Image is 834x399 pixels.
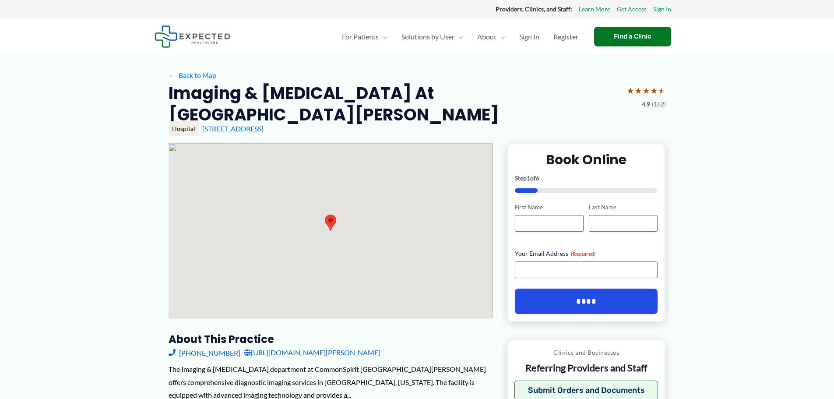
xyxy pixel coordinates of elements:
a: Solutions by UserMenu Toggle [394,21,470,52]
a: Find a Clinic [594,27,671,46]
a: [PHONE_NUMBER] [169,346,240,359]
a: For PatientsMenu Toggle [335,21,394,52]
a: Sign In [653,4,671,15]
span: Menu Toggle [454,21,463,52]
span: (162) [652,99,666,110]
span: (Required) [571,251,596,257]
label: First Name [515,203,584,212]
a: Sign In [512,21,546,52]
span: ★ [658,82,666,99]
a: Register [546,21,585,52]
strong: Providers, Clinics, and Staff: [496,5,572,13]
label: Last Name [589,203,658,212]
a: Learn More [579,4,610,15]
span: ★ [634,82,642,99]
label: Your Email Address [515,249,658,258]
span: Register [553,21,578,52]
p: Step of [515,175,658,181]
a: [STREET_ADDRESS] [202,124,264,133]
h2: Imaging & [MEDICAL_DATA] at [GEOGRAPHIC_DATA][PERSON_NAME] [169,82,619,126]
a: Get Access [617,4,647,15]
span: 1 [527,174,530,182]
span: Menu Toggle [496,21,505,52]
span: ★ [650,82,658,99]
span: About [477,21,496,52]
p: Referring Providers and Staff [514,362,658,374]
h3: About this practice [169,332,493,346]
span: 6 [536,174,539,182]
span: Menu Toggle [379,21,387,52]
a: AboutMenu Toggle [470,21,512,52]
span: ← [169,71,177,79]
img: Expected Healthcare Logo - side, dark font, small [155,25,230,48]
p: Clinics and Businesses [514,347,658,358]
nav: Primary Site Navigation [335,21,585,52]
span: Sign In [519,21,539,52]
a: ←Back to Map [169,69,216,82]
h2: Book Online [515,151,658,168]
span: For Patients [342,21,379,52]
a: [URL][DOMAIN_NAME][PERSON_NAME] [244,346,380,359]
span: ★ [626,82,634,99]
span: Solutions by User [401,21,454,52]
span: ★ [642,82,650,99]
span: 4.9 [642,99,650,110]
div: Hospital [169,121,199,136]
